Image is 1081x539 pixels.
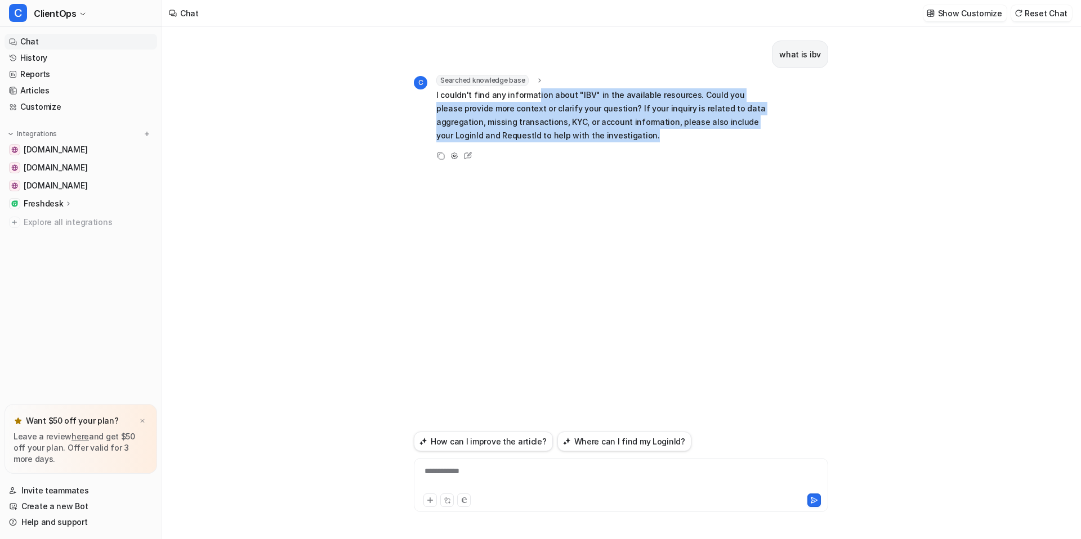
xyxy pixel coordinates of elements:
[1015,9,1022,17] img: reset
[34,6,76,21] span: ClientOps
[927,9,935,17] img: customize
[779,48,821,61] p: what is ibv
[436,88,766,142] p: I couldn't find any information about "IBV" in the available resources. Could you please provide ...
[436,75,529,86] span: Searched knowledge base
[26,415,119,426] p: Want $50 off your plan?
[11,182,18,189] img: docs.flinks.com
[5,128,60,140] button: Integrations
[5,160,157,176] a: dash.readme.com[DOMAIN_NAME]
[5,178,157,194] a: docs.flinks.com[DOMAIN_NAME]
[414,76,427,89] span: C
[5,214,157,230] a: Explore all integrations
[5,483,157,498] a: Invite teammates
[923,5,1007,21] button: Show Customize
[11,200,18,207] img: Freshdesk
[24,198,63,209] p: Freshdesk
[5,83,157,98] a: Articles
[5,34,157,50] a: Chat
[9,217,20,228] img: explore all integrations
[14,431,148,465] p: Leave a review and get $50 off your plan. Offer valid for 3 more days.
[9,4,27,22] span: C
[7,130,15,138] img: expand menu
[5,514,157,530] a: Help and support
[24,180,87,191] span: [DOMAIN_NAME]
[180,7,199,19] div: Chat
[5,50,157,66] a: History
[5,99,157,115] a: Customize
[24,162,87,173] span: [DOMAIN_NAME]
[11,146,18,153] img: help.flinks.com
[1011,5,1072,21] button: Reset Chat
[143,130,151,138] img: menu_add.svg
[139,417,146,425] img: x
[5,66,157,82] a: Reports
[24,213,153,231] span: Explore all integrations
[5,498,157,514] a: Create a new Bot
[557,432,691,451] button: Where can I find my LoginId?
[14,416,23,425] img: star
[11,164,18,171] img: dash.readme.com
[72,432,89,441] a: here
[938,7,1002,19] p: Show Customize
[414,432,553,451] button: How can I improve the article?
[24,144,87,155] span: [DOMAIN_NAME]
[17,129,57,138] p: Integrations
[5,142,157,158] a: help.flinks.com[DOMAIN_NAME]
